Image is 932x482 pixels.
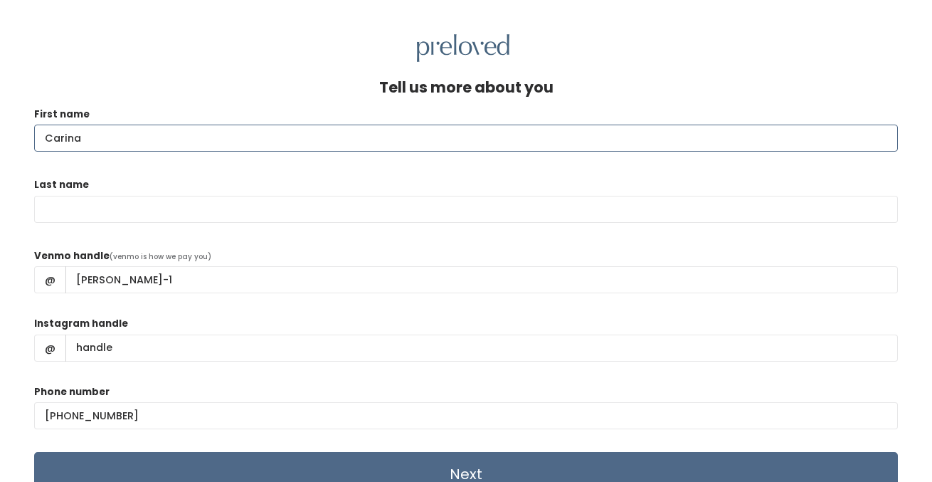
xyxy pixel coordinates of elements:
img: preloved logo [417,34,509,62]
label: Instagram handle [34,317,128,331]
input: (___) ___-____ [34,402,898,429]
h4: Tell us more about you [379,79,554,95]
span: (venmo is how we pay you) [110,251,211,262]
label: Phone number [34,385,110,399]
span: @ [34,335,66,362]
span: @ [34,266,66,293]
input: handle [65,266,898,293]
label: Last name [34,178,89,192]
label: Venmo handle [34,249,110,263]
input: handle [65,335,898,362]
label: First name [34,108,90,122]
